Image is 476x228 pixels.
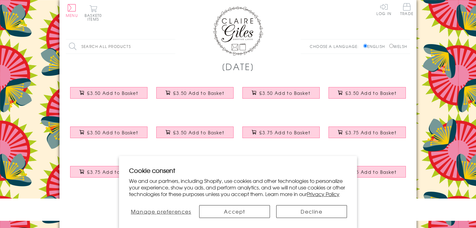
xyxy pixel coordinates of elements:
[276,205,347,218] button: Decline
[345,169,396,175] span: £3.75 Add to Basket
[310,44,362,49] p: Choose a language:
[363,44,388,49] label: English
[307,190,339,198] a: Privacy Policy
[70,166,148,178] button: £3.75 Add to Basket
[70,127,148,138] button: £3.50 Add to Basket
[66,82,152,109] a: Father's Day Card, Mr Awesome, text foiled in shiny gold £3.50 Add to Basket
[129,205,193,218] button: Manage preferences
[66,13,78,18] span: Menu
[152,122,238,149] a: Father's Day Card, No. 1 Dad, text foiled in shiny gold £3.50 Add to Basket
[242,127,320,138] button: £3.75 Add to Basket
[152,82,238,109] a: Father's Day Card, Best Dad, text foiled in shiny gold £3.50 Add to Basket
[400,3,413,17] a: Trade
[66,161,152,188] a: Father's Day Greeting Card, You're the Bomb Dad! Embellished with a tassel £3.75 Add to Basket
[363,44,367,48] input: English
[329,127,406,138] button: £3.75 Add to Basket
[259,90,310,96] span: £3.50 Add to Basket
[131,208,191,215] span: Manage preferences
[389,44,393,48] input: Welsh
[329,87,406,99] button: £3.50 Add to Basket
[222,60,255,73] h1: [DATE]
[70,87,148,99] button: £3.50 Add to Basket
[329,166,406,178] button: £3.75 Add to Basket
[324,122,410,149] a: Father's Day Greeting Card, # 1 Dad Rosette, Embellished with a colourful tassel £3.75 Add to Basket
[173,90,224,96] span: £3.50 Add to Basket
[87,169,138,175] span: £3.75 Add to Basket
[156,87,234,99] button: £3.50 Add to Basket
[173,129,224,136] span: £3.50 Add to Basket
[87,129,138,136] span: £3.50 Add to Basket
[345,90,396,96] span: £3.50 Add to Basket
[87,90,138,96] span: £3.50 Add to Basket
[66,4,78,17] button: Menu
[238,82,324,109] a: Father's Day Card, Super Dad, text foiled in shiny gold £3.50 Add to Basket
[129,178,347,197] p: We and our partners, including Shopify, use cookies and other technologies to personalize your ex...
[345,129,396,136] span: £3.75 Add to Basket
[259,129,310,136] span: £3.75 Add to Basket
[169,39,175,54] input: Search
[199,205,270,218] button: Accept
[66,39,175,54] input: Search all products
[85,5,102,21] button: Basket0 items
[242,87,320,99] button: £3.50 Add to Basket
[324,82,410,109] a: Father's Day Card, Top Dad, text foiled in shiny gold £3.50 Add to Basket
[376,3,391,15] a: Log In
[238,122,324,149] a: Father's Day Greeting Card, Dab Dad, Embellished with a colourful tassel £3.75 Add to Basket
[400,3,413,15] span: Trade
[66,122,152,149] a: Father's Day Card, Dad You Rock, text foiled in shiny gold £3.50 Add to Basket
[87,13,102,22] span: 0 items
[156,127,234,138] button: £3.50 Add to Basket
[324,161,410,188] a: Father's Day Card, Daddy & Baby Whale, Embellished with colourful tassel £3.75 Add to Basket
[213,6,263,56] img: Claire Giles Greetings Cards
[389,44,407,49] label: Welsh
[129,166,347,175] h2: Cookie consent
